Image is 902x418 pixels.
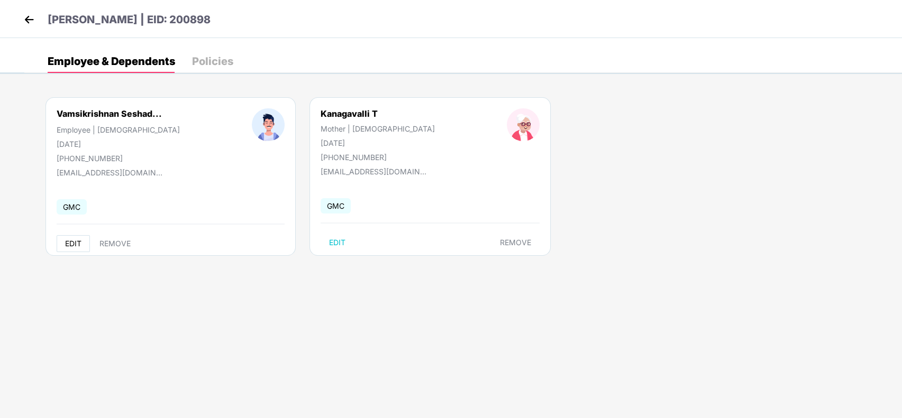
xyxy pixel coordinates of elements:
[99,239,131,248] span: REMOVE
[329,238,345,247] span: EDIT
[321,198,351,213] span: GMC
[57,108,162,119] div: Vamsikrishnan Seshad...
[192,56,233,67] div: Policies
[321,124,435,133] div: Mother | [DEMOGRAPHIC_DATA]
[65,239,81,248] span: EDIT
[57,168,162,177] div: [EMAIL_ADDRESS][DOMAIN_NAME]
[57,125,180,134] div: Employee | [DEMOGRAPHIC_DATA]
[507,108,540,141] img: profileImage
[252,108,285,141] img: profileImage
[48,12,211,28] p: [PERSON_NAME] | EID: 200898
[321,234,354,251] button: EDIT
[57,140,180,148] div: [DATE]
[21,12,37,27] img: back
[321,153,435,162] div: [PHONE_NUMBER]
[57,199,87,215] span: GMC
[57,154,180,163] div: [PHONE_NUMBER]
[500,238,531,247] span: REMOVE
[491,234,540,251] button: REMOVE
[321,167,426,176] div: [EMAIL_ADDRESS][DOMAIN_NAME]
[57,235,90,252] button: EDIT
[321,108,435,119] div: Kanagavalli T
[91,235,139,252] button: REMOVE
[48,56,175,67] div: Employee & Dependents
[321,138,435,147] div: [DATE]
